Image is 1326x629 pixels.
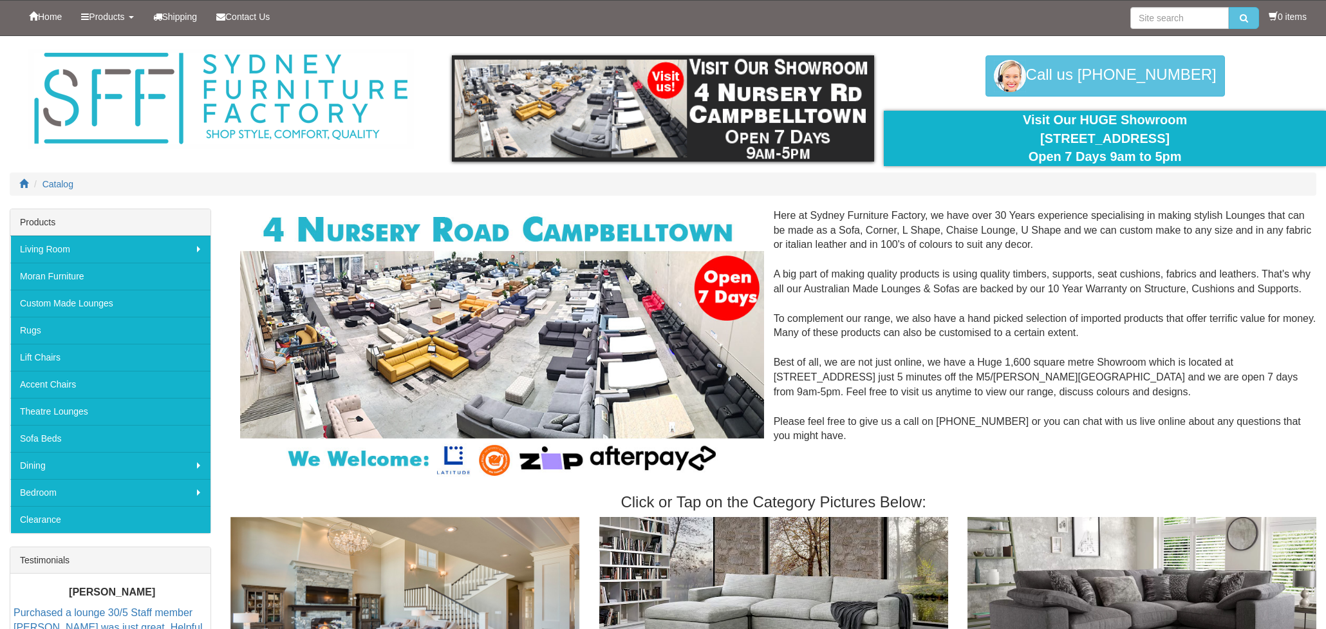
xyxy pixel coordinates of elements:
a: Living Room [10,236,210,263]
div: Products [10,209,210,236]
a: Home [19,1,71,33]
input: Site search [1130,7,1229,29]
a: Rugs [10,317,210,344]
span: Contact Us [225,12,270,22]
span: Home [38,12,62,22]
img: showroom.gif [452,55,875,162]
div: Here at Sydney Furniture Factory, we have over 30 Years experience specialising in making stylish... [230,209,1316,458]
a: Moran Furniture [10,263,210,290]
div: Testimonials [10,547,210,574]
a: Contact Us [207,1,279,33]
a: Sofa Beds [10,425,210,452]
a: Shipping [144,1,207,33]
a: Products [71,1,143,33]
h3: Click or Tap on the Category Pictures Below: [230,494,1316,511]
a: Accent Chairs [10,371,210,398]
a: Clearance [10,506,210,533]
img: Corner Modular Lounges [240,209,763,481]
li: 0 items [1269,10,1307,23]
a: Dining [10,452,210,479]
a: Theatre Lounges [10,398,210,425]
span: Products [89,12,124,22]
a: Lift Chairs [10,344,210,371]
a: Bedroom [10,479,210,506]
span: Shipping [162,12,198,22]
img: Sydney Furniture Factory [28,49,414,149]
b: [PERSON_NAME] [69,587,155,597]
div: Visit Our HUGE Showroom [STREET_ADDRESS] Open 7 Days 9am to 5pm [893,111,1316,166]
a: Custom Made Lounges [10,290,210,317]
a: Catalog [42,179,73,189]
